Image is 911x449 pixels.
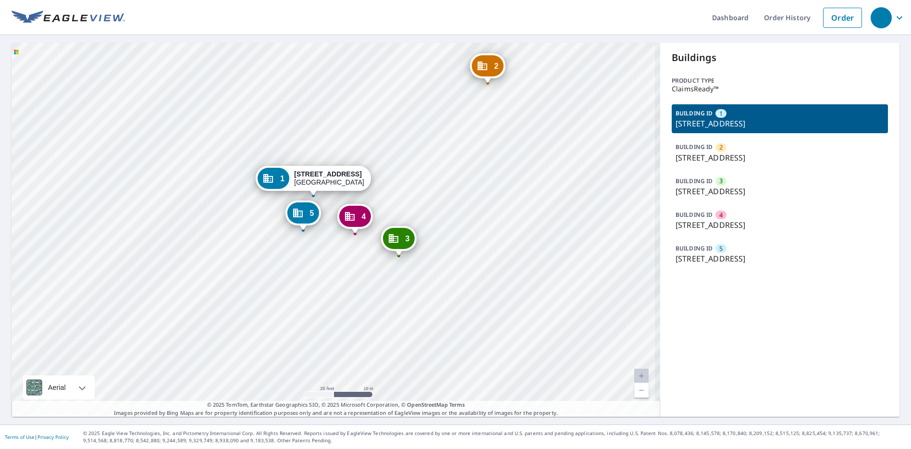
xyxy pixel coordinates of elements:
p: [STREET_ADDRESS] [676,186,884,197]
p: BUILDING ID [676,177,713,185]
p: Product type [672,76,888,85]
div: Aerial [23,375,95,399]
p: [STREET_ADDRESS] [676,219,884,231]
span: 5 [310,210,314,217]
p: [STREET_ADDRESS] [676,152,884,163]
span: 4 [362,213,366,220]
span: 3 [406,235,410,242]
strong: [STREET_ADDRESS] [294,170,362,178]
span: 5 [719,244,723,253]
p: [STREET_ADDRESS] [676,253,884,264]
p: BUILDING ID [676,109,713,117]
div: Dropped pin, building 2, Commercial property, 692 County Road 189 Gainesville, TX 76240 [470,53,505,83]
p: Images provided by Bing Maps are for property identification purposes only and are not a represen... [12,401,660,417]
a: Current Level 20, Zoom In Disabled [634,369,649,383]
span: 2 [494,62,499,70]
div: Aerial [45,375,69,399]
span: 4 [719,211,723,220]
span: 2 [719,143,723,152]
p: BUILDING ID [676,211,713,219]
a: Privacy Policy [37,434,69,440]
p: ClaimsReady™ [672,85,888,93]
p: | [5,434,69,440]
p: [STREET_ADDRESS] [676,118,884,129]
div: [GEOGRAPHIC_DATA] [294,170,364,187]
p: BUILDING ID [676,244,713,252]
div: Dropped pin, building 3, Commercial property, 692 County Road 189 Gainesville, TX 76240 [381,226,417,256]
p: BUILDING ID [676,143,713,151]
span: 1 [280,175,284,182]
p: Buildings [672,50,888,65]
a: OpenStreetMap [407,401,447,408]
span: © 2025 TomTom, Earthstar Geographics SIO, © 2025 Microsoft Corporation, © [207,401,465,409]
a: Terms of Use [5,434,35,440]
img: EV Logo [12,11,125,25]
div: Dropped pin, building 1, Commercial property, 692 County Road 189 Gainesville, TX 76240 [256,166,371,196]
span: 3 [719,176,723,186]
a: Order [823,8,862,28]
div: Dropped pin, building 4, Commercial property, 692 County Road 189 Gainesville, TX 76240 [337,204,373,234]
p: © 2025 Eagle View Technologies, Inc. and Pictometry International Corp. All Rights Reserved. Repo... [83,430,906,444]
div: Dropped pin, building 5, Commercial property, 692 County Road 189 Gainesville, TX 76240 [285,200,321,230]
a: Terms [449,401,465,408]
a: Current Level 20, Zoom Out [634,383,649,398]
span: 1 [719,109,723,118]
